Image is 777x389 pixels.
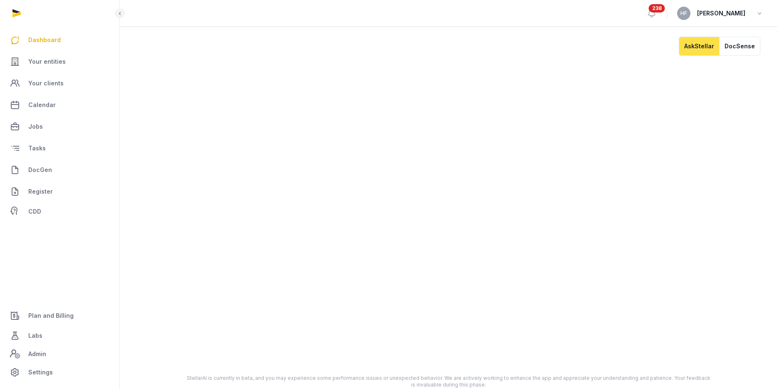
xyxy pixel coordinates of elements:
[28,311,74,321] span: Plan and Billing
[7,95,113,115] a: Calendar
[7,30,113,50] a: Dashboard
[7,346,113,362] a: Admin
[7,203,113,220] a: CDD
[28,207,41,217] span: CDD
[7,117,113,137] a: Jobs
[7,362,113,382] a: Settings
[28,165,52,175] span: DocGen
[28,187,53,197] span: Register
[680,11,687,16] span: HF
[28,78,64,88] span: Your clients
[28,331,42,341] span: Labs
[7,138,113,158] a: Tasks
[7,160,113,180] a: DocGen
[186,375,711,388] div: StellarAI is currently in beta, and you may experience some performance issues or unexpected beha...
[28,349,46,359] span: Admin
[679,37,719,56] button: AskStellar
[7,73,113,93] a: Your clients
[28,122,43,132] span: Jobs
[7,52,113,72] a: Your entities
[677,7,690,20] button: HF
[719,37,760,56] button: DocSense
[697,8,745,18] span: [PERSON_NAME]
[7,182,113,202] a: Register
[28,100,56,110] span: Calendar
[28,143,46,153] span: Tasks
[28,367,53,377] span: Settings
[7,326,113,346] a: Labs
[7,306,113,326] a: Plan and Billing
[649,4,665,12] span: 238
[28,35,61,45] span: Dashboard
[28,57,66,67] span: Your entities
